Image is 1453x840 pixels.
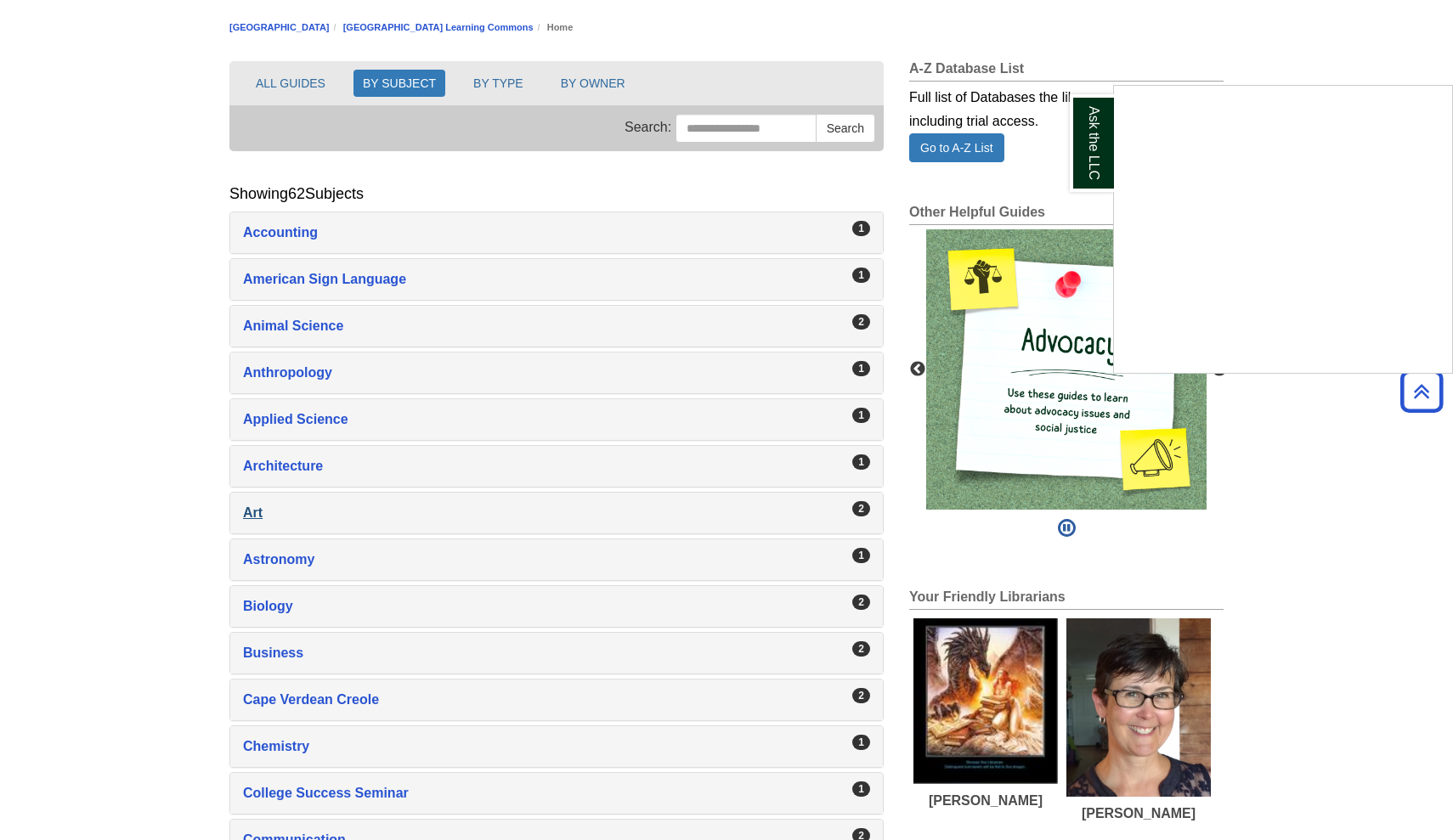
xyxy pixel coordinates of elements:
[464,70,533,97] button: BY TYPE
[243,688,870,712] a: Cape Verdean Creole
[913,618,1058,808] a: Melanie Johnson's picture[PERSON_NAME]
[243,361,870,385] a: Anthropology
[909,61,1224,82] h2: A-Z Database List
[243,314,870,338] a: Animal Science
[926,229,1207,510] img: This image links to a collection of guides about advocacy and social justice
[243,221,870,245] a: Accounting
[816,114,875,143] button: Search
[625,121,671,135] span: Search:
[243,408,870,431] a: Applied Science
[1066,618,1211,796] img: Laura Hogan's picture
[852,454,870,470] div: 1
[243,268,870,291] a: American Sign Language
[1066,618,1211,820] a: Laura Hogan's picture[PERSON_NAME]
[852,501,870,516] div: 2
[243,454,870,478] a: Architecture
[353,70,445,97] button: BY SUBJECT
[1066,805,1211,821] div: [PERSON_NAME]
[913,618,1058,783] img: Melanie Johnson's picture
[926,229,1207,510] div: This box contains rotating images
[852,735,870,750] div: 1
[288,185,305,202] span: 62
[852,408,870,423] div: 1
[229,185,364,203] h2: Showing Subjects
[852,314,870,330] div: 2
[852,595,870,610] div: 2
[243,641,870,665] a: Business
[551,70,635,97] button: BY OWNER
[909,82,1224,133] div: Full list of Databases the library subscribes to, including trial access.
[913,792,1058,809] div: [PERSON_NAME]
[852,781,870,797] div: 1
[1113,85,1453,374] div: Ask the LLC
[534,20,574,36] li: Home
[852,221,870,236] div: 1
[909,589,1224,610] h2: Your Friendly Librarians
[852,268,870,283] div: 1
[1053,510,1081,547] button: Pause
[1394,380,1449,403] a: Back to Top
[246,70,335,97] button: ALL GUIDES
[229,22,330,32] a: [GEOGRAPHIC_DATA]
[1070,94,1114,192] a: Ask the LLC
[852,548,870,563] div: 1
[243,548,870,572] a: Astronomy
[852,641,870,657] div: 2
[909,205,1224,225] h2: Other Helpful Guides
[243,781,870,805] a: College Success Seminar
[676,114,817,143] input: Search this Group
[852,688,870,703] div: 2
[852,361,870,376] div: 1
[1114,86,1452,373] iframe: Chat Widget
[229,20,1224,36] nav: breadcrumb
[243,595,870,618] a: Biology
[909,133,1004,162] a: Go to A-Z List
[343,22,534,32] a: [GEOGRAPHIC_DATA] Learning Commons
[909,361,926,378] button: Previous
[243,735,870,758] a: Chemistry
[243,501,870,525] a: Art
